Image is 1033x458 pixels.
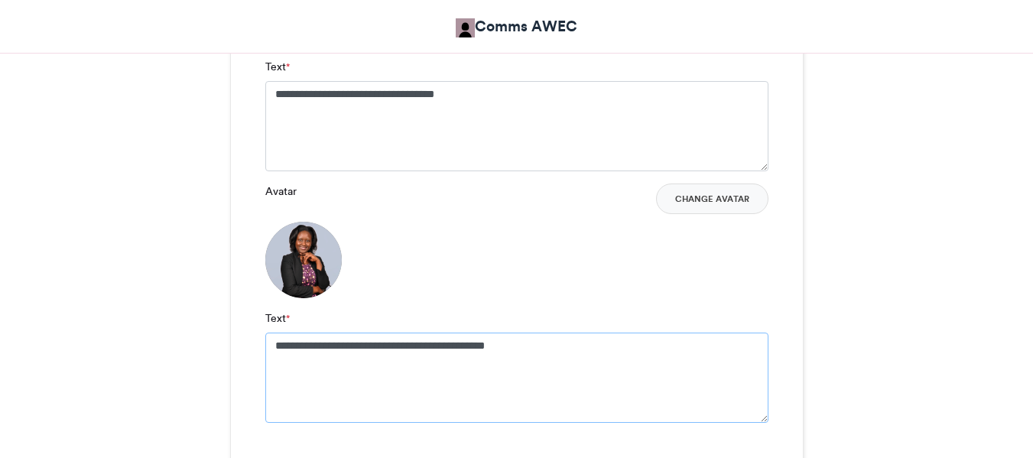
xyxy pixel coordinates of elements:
a: Comms AWEC [456,15,577,37]
img: 1757321195.972-b2dcae4267c1926e4edbba7f5065fdc4d8f11412.png [265,222,342,298]
label: Text [265,310,290,326]
button: Change Avatar [656,184,768,214]
label: Text [265,59,290,75]
label: Avatar [265,184,297,200]
img: Comms AWEC [456,18,475,37]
